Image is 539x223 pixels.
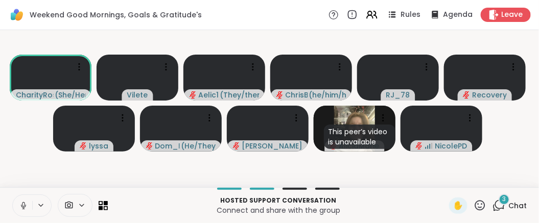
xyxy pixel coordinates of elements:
span: lyssa [89,141,108,151]
span: ( She/Her ) [55,90,86,100]
div: This peer’s video is unavailable [324,125,395,149]
span: audio-muted [80,142,87,150]
span: ( He/They ) [181,141,216,151]
span: Recovery [472,90,507,100]
span: audio-muted [416,142,423,150]
span: ChrisBB [286,90,308,100]
span: CharityRoss [16,90,54,100]
span: audio-muted [276,91,284,98]
span: Rules [401,10,420,20]
span: ( They/them ) [220,90,260,100]
span: Chat [508,201,527,211]
p: Hosted support conversation [114,196,443,205]
span: audio-muted [463,91,470,98]
span: RJ_78 [386,90,410,100]
span: Dom_F [155,141,180,151]
span: NicolePD [435,141,467,151]
span: ✋ [453,200,463,212]
span: audio-muted [233,142,240,150]
span: audio-muted [190,91,197,98]
p: Connect and share with the group [114,205,443,215]
span: ( he/him/his ) [309,90,346,100]
span: 3 [503,195,506,204]
span: Weekend Good Mornings, Goals & Gratitude's [30,10,202,20]
img: ShareWell Logomark [8,6,26,23]
span: [PERSON_NAME] [242,141,303,151]
span: Aelic12 [199,90,219,100]
span: Leave [501,10,523,20]
img: AliciaMarie [334,106,375,152]
span: Agenda [443,10,473,20]
span: Vilete [127,90,148,100]
span: audio-muted [146,142,153,150]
